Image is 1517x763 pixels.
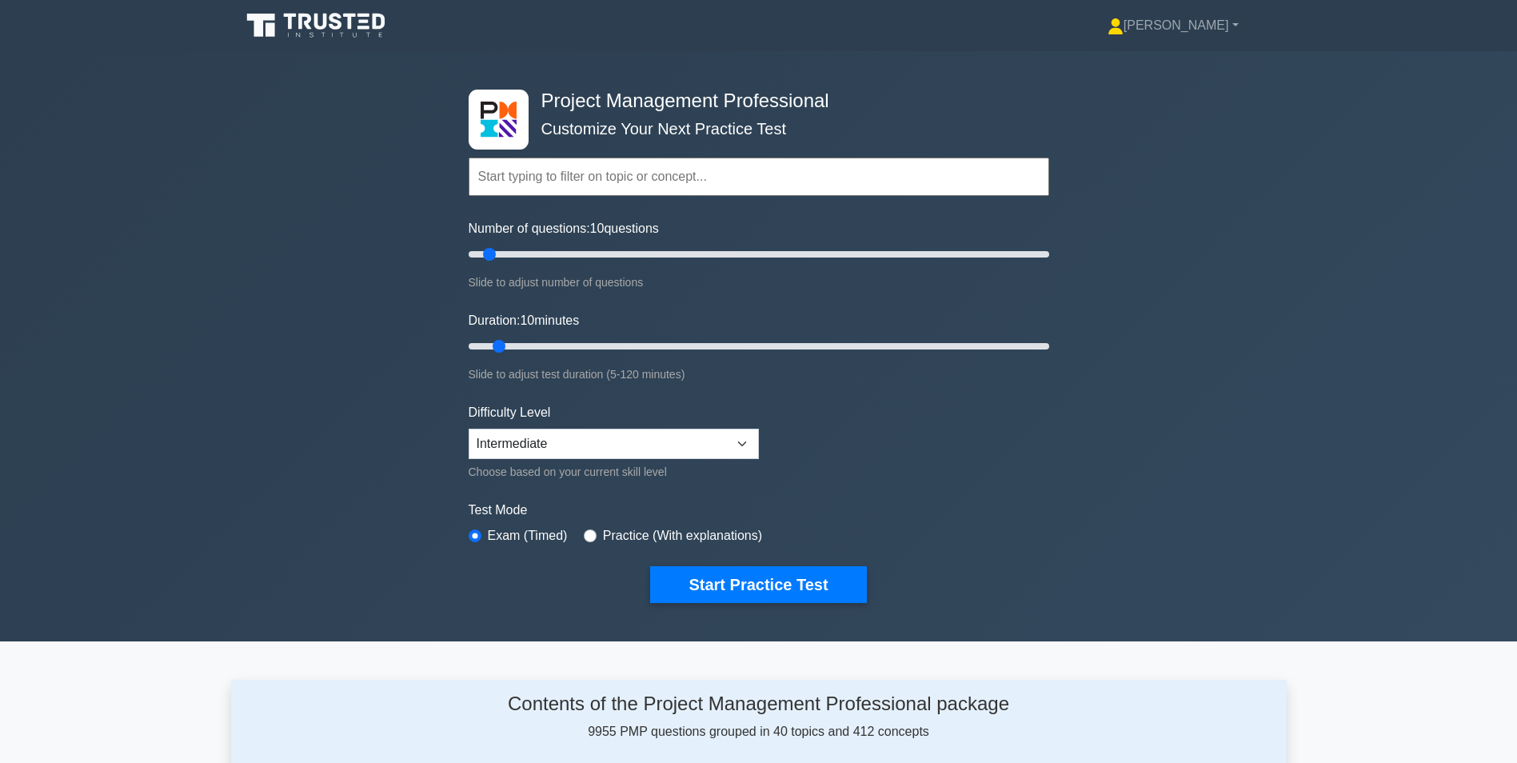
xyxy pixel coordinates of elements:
span: 10 [520,314,534,327]
button: Start Practice Test [650,566,866,603]
label: Practice (With explanations) [603,526,762,545]
label: Test Mode [469,501,1049,520]
label: Duration: minutes [469,311,580,330]
label: Number of questions: questions [469,219,659,238]
input: Start typing to filter on topic or concept... [469,158,1049,196]
div: 9955 PMP questions grouped in 40 topics and 412 concepts [382,693,1136,741]
div: Choose based on your current skill level [469,462,759,481]
div: Slide to adjust test duration (5-120 minutes) [469,365,1049,384]
span: 10 [590,222,605,235]
h4: Contents of the Project Management Professional package [382,693,1136,716]
a: [PERSON_NAME] [1069,10,1277,42]
h4: Project Management Professional [535,90,971,113]
label: Exam (Timed) [488,526,568,545]
div: Slide to adjust number of questions [469,273,1049,292]
label: Difficulty Level [469,403,551,422]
